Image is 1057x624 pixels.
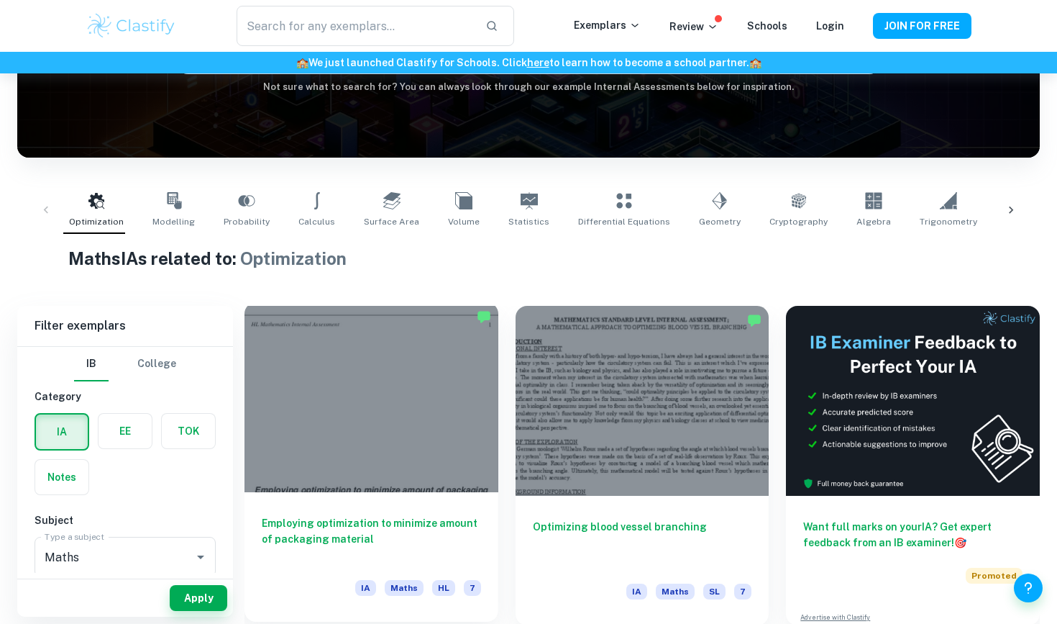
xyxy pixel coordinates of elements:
a: Schools [747,20,787,32]
span: SL [703,584,726,600]
span: 7 [734,584,751,600]
button: TOK [162,414,215,448]
img: Clastify logo [86,12,177,40]
img: Marked [747,313,761,327]
span: Maths [385,580,424,596]
span: Differential Equations [578,215,670,228]
span: Promoted [966,568,1022,584]
h1: Maths IAs related to: [68,245,989,271]
button: JOIN FOR FREE [873,13,971,39]
button: IB [74,347,109,381]
span: Optimization [69,215,124,228]
label: Type a subject [45,530,104,543]
a: Advertise with Clastify [800,612,870,623]
img: Marked [477,309,491,324]
span: Modelling [152,215,195,228]
button: IA [36,415,88,449]
h6: Filter exemplars [17,306,233,346]
a: here [527,57,549,68]
img: Thumbnail [786,306,1040,496]
span: 🏫 [296,57,308,68]
span: HL [432,580,455,596]
span: IA [626,584,647,600]
span: Algebra [856,215,891,228]
input: Search for any exemplars... [237,6,474,46]
span: Statistics [508,215,549,228]
h6: Employing optimization to minimize amount of packaging material [262,515,481,563]
span: Cryptography [769,215,828,228]
span: 7 [464,580,481,596]
button: Help and Feedback [1014,574,1043,602]
span: Calculus [298,215,335,228]
h6: We just launched Clastify for Schools. Click to learn how to become a school partner. [3,55,1054,71]
span: 🎯 [954,537,966,548]
button: Open [191,547,211,567]
p: Review [669,19,718,35]
a: Login [816,20,844,32]
span: Trigonometry [920,215,977,228]
span: Surface Area [364,215,419,228]
p: Exemplars [574,17,641,33]
span: Volume [448,215,480,228]
span: Optimization [240,248,347,268]
button: Notes [35,460,88,494]
button: College [137,347,176,381]
button: Apply [170,585,227,611]
h6: Want full marks on your IA ? Get expert feedback from an IB examiner! [803,519,1022,551]
div: Filter type choice [74,347,176,381]
span: Probability [224,215,270,228]
span: Geometry [699,215,741,228]
button: EE [99,414,152,448]
span: 🏫 [749,57,761,68]
span: IA [355,580,376,596]
h6: Category [35,389,216,404]
span: Maths [656,584,695,600]
h6: Not sure what to search for? You can always look through our example Internal Assessments below f... [17,80,1040,94]
h6: Optimizing blood vessel branching [533,519,752,566]
h6: Subject [35,512,216,528]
